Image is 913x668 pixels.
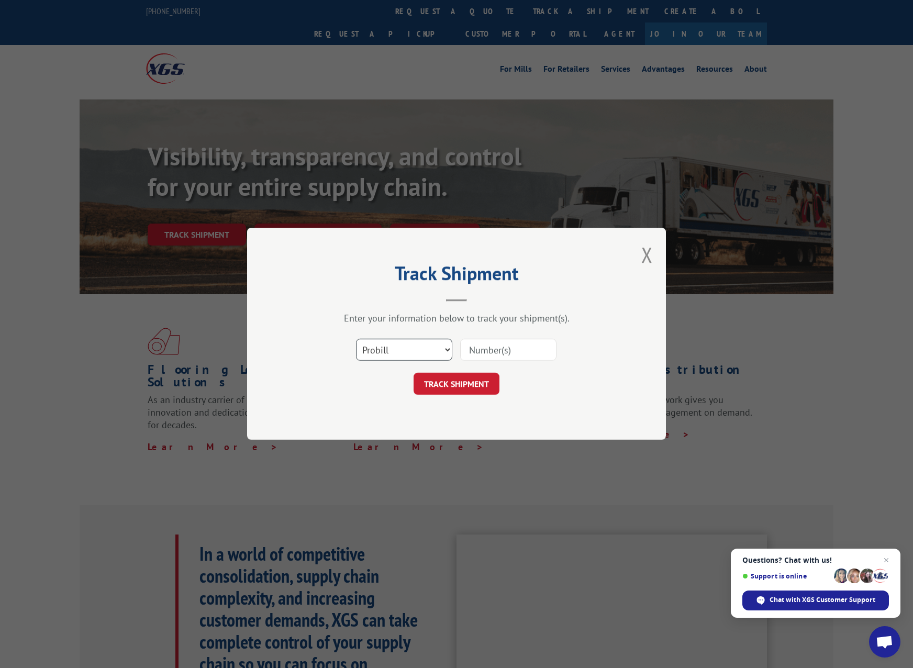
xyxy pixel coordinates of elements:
[299,266,614,286] h2: Track Shipment
[641,241,653,269] button: Close modal
[414,373,499,395] button: TRACK SHIPMENT
[742,591,889,610] span: Chat with XGS Customer Support
[742,572,830,580] span: Support is online
[460,339,556,361] input: Number(s)
[299,313,614,325] div: Enter your information below to track your shipment(s).
[869,626,900,658] a: Open chat
[742,556,889,564] span: Questions? Chat with us!
[770,595,875,605] span: Chat with XGS Customer Support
